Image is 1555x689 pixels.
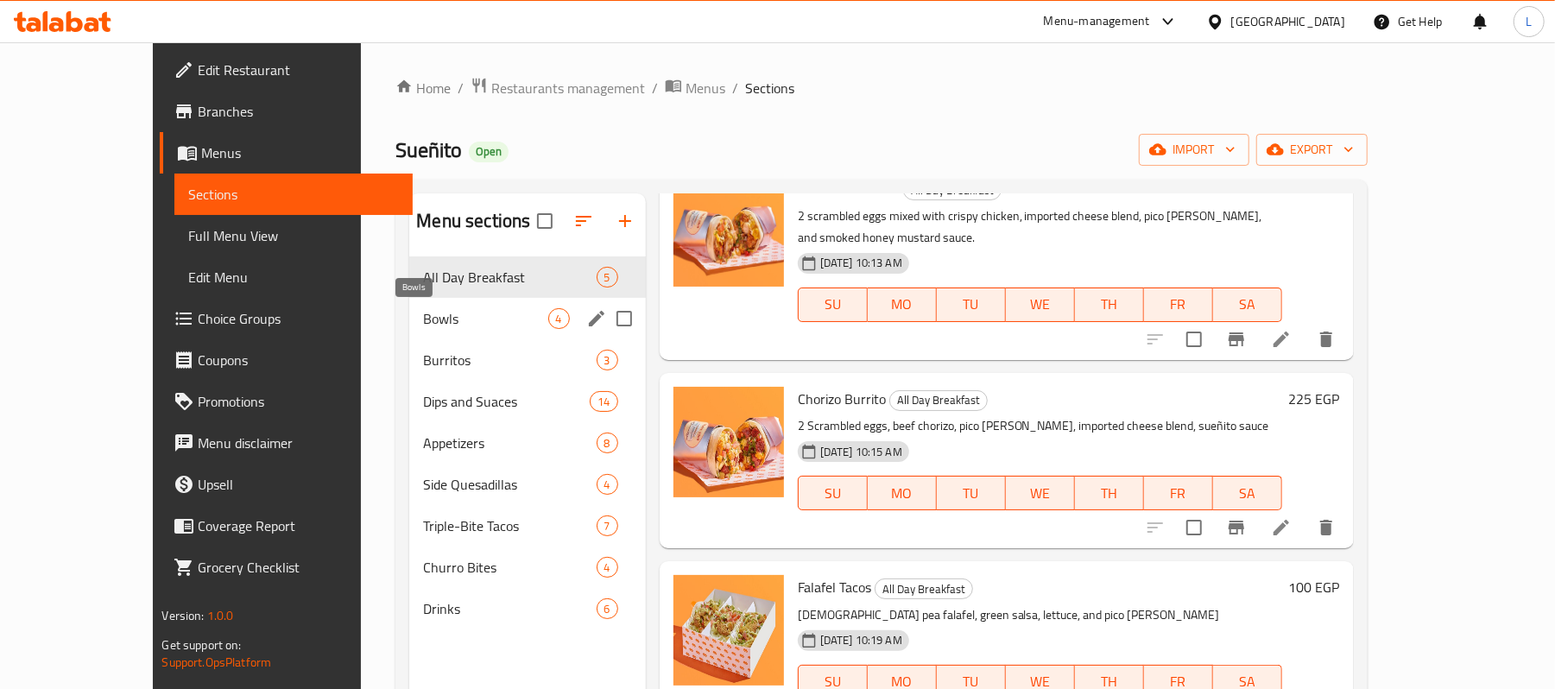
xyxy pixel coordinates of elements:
span: Burritos [423,350,596,370]
span: import [1153,139,1236,161]
div: All Day Breakfast [875,578,973,599]
p: 2 scrambled eggs mixed with crispy chicken, imported cheese blend, pico [PERSON_NAME], and smoked... [798,205,1282,249]
span: 5 [597,269,617,286]
span: Dips and Suaces [423,391,590,412]
button: Add section [604,200,646,242]
button: SA [1213,476,1282,510]
span: Full Menu View [188,225,399,246]
span: 6 [597,601,617,617]
div: All Day Breakfast [889,390,988,411]
button: export [1256,134,1368,166]
button: TU [937,288,1006,322]
span: Select to update [1176,321,1212,357]
span: TU [944,292,999,317]
span: Falafel Tacos [798,574,871,600]
span: Coverage Report [198,515,399,536]
span: 1.0.0 [207,604,234,627]
button: Branch-specific-item [1216,319,1257,360]
span: SU [806,292,861,317]
span: Upsell [198,474,399,495]
a: Choice Groups [160,298,413,339]
a: Upsell [160,464,413,505]
span: MO [875,292,930,317]
span: Select to update [1176,509,1212,546]
li: / [732,78,738,98]
a: Support.OpsPlatform [161,651,271,673]
button: delete [1305,507,1347,548]
span: Triple-Bite Tacos [423,515,596,536]
div: items [597,474,618,495]
span: Choice Groups [198,308,399,329]
a: Menus [665,77,725,99]
span: 14 [591,394,616,410]
span: [DATE] 10:19 AM [813,632,909,648]
button: TU [937,476,1006,510]
div: Open [469,142,509,162]
span: TU [944,481,999,506]
a: Home [395,78,451,98]
p: [DEMOGRAPHIC_DATA] pea falafel, green salsa, lettuce, and pico [PERSON_NAME] [798,604,1282,626]
span: Menus [201,142,399,163]
button: SU [798,288,868,322]
div: Bowls4edit [409,298,645,339]
span: 8 [597,435,617,452]
div: items [597,433,618,453]
button: WE [1006,288,1075,322]
a: Restaurants management [471,77,645,99]
button: edit [584,306,610,332]
span: FR [1151,292,1206,317]
div: [GEOGRAPHIC_DATA] [1231,12,1345,31]
button: TH [1075,288,1144,322]
div: Dips and Suaces14 [409,381,645,422]
div: items [597,598,618,619]
span: Menu disclaimer [198,433,399,453]
span: 4 [549,311,569,327]
span: export [1270,139,1354,161]
span: Grocery Checklist [198,557,399,578]
div: Burritos3 [409,339,645,381]
span: All Day Breakfast [423,267,596,288]
h6: 225 EGP [1289,387,1340,411]
span: SA [1220,481,1275,506]
span: MO [875,481,930,506]
span: Edit Restaurant [198,60,399,80]
span: 4 [597,559,617,576]
span: Chorizo Burrito [798,386,886,412]
h2: Menu sections [416,208,530,234]
a: Edit menu item [1271,517,1292,538]
span: 4 [597,477,617,493]
div: Churro Bites4 [409,547,645,588]
span: Get support on: [161,634,241,656]
a: Edit Restaurant [160,49,413,91]
span: Version: [161,604,204,627]
button: TH [1075,476,1144,510]
button: MO [868,476,937,510]
span: Sueñito [395,130,462,169]
a: Grocery Checklist [160,547,413,588]
nav: breadcrumb [395,77,1367,99]
a: Coverage Report [160,505,413,547]
span: Bowls [423,308,547,329]
a: Edit Menu [174,256,413,298]
div: All Day Breakfast5 [409,256,645,298]
span: Sections [188,184,399,205]
a: Edit menu item [1271,329,1292,350]
button: Branch-specific-item [1216,507,1257,548]
button: SU [798,476,868,510]
span: L [1526,12,1532,31]
div: items [548,308,570,329]
div: items [597,515,618,536]
span: Side Quesadillas [423,474,596,495]
a: Coupons [160,339,413,381]
span: [DATE] 10:13 AM [813,255,909,271]
span: Restaurants management [491,78,645,98]
div: items [597,557,618,578]
div: items [597,350,618,370]
div: Side Quesadillas4 [409,464,645,505]
div: Menu-management [1044,11,1150,32]
div: Churro Bites [423,557,596,578]
a: Branches [160,91,413,132]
